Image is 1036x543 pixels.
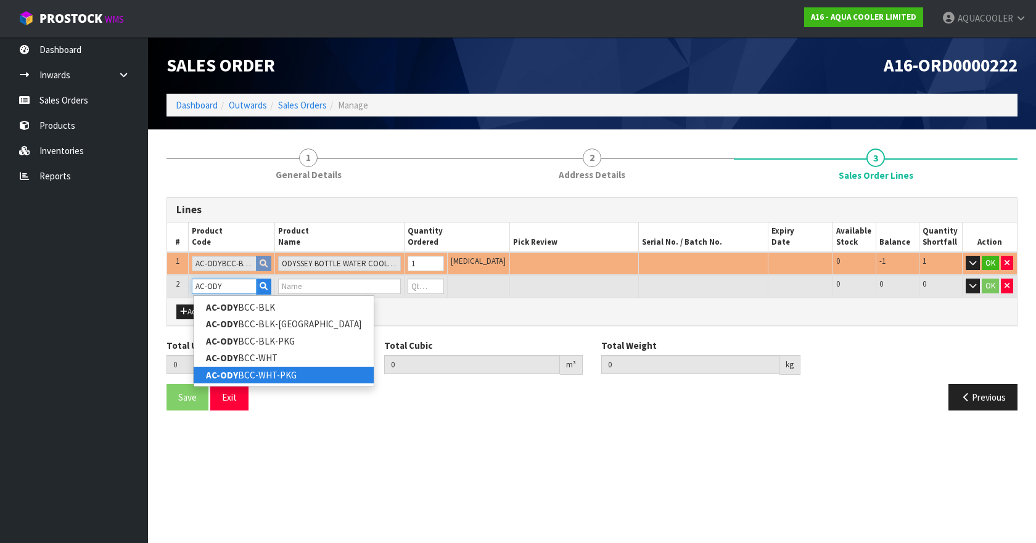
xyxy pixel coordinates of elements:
a: AC-ODYBCC-WHT [194,349,374,366]
span: 1 [299,149,318,167]
th: Action [962,223,1017,252]
span: AQUACOOLER [958,12,1013,24]
span: 1 [923,256,926,266]
label: Total Cubic [384,339,432,352]
button: OK [982,279,999,293]
input: Qty Ordered [408,256,444,271]
th: Product Code [189,223,275,252]
a: Sales Orders [278,99,327,111]
th: Expiry Date [768,223,833,252]
span: ProStock [39,10,102,27]
span: 3 [866,149,885,167]
span: 0 [923,279,926,289]
span: Sales Order Lines [839,169,913,182]
th: Balance [876,223,919,252]
span: 0 [879,279,883,289]
th: Quantity Shortfall [919,223,962,252]
input: Code [192,256,257,271]
span: -1 [879,256,886,266]
th: Pick Review [509,223,639,252]
button: Add Line [176,304,220,319]
th: Quantity Ordered [405,223,509,252]
span: 2 [583,149,601,167]
strong: AC-ODY [206,369,238,381]
strong: AC-ODY [206,318,238,330]
label: Total Units [166,339,214,352]
button: Previous [948,384,1017,410]
input: Name [278,279,401,294]
strong: A16 - AQUA COOLER LIMITED [811,12,916,22]
span: Sales Order Lines [166,188,1017,420]
span: 2 [176,279,179,289]
h3: Lines [176,204,1008,216]
div: m³ [560,355,583,375]
div: kg [779,355,800,375]
a: Dashboard [176,99,218,111]
input: Total Cubic [384,355,561,374]
span: Sales Order [166,54,275,76]
strong: AC-ODY [206,301,238,313]
th: Product Name [275,223,405,252]
a: AC-ODYBCC-BLK-[GEOGRAPHIC_DATA] [194,316,374,332]
strong: AC-ODY [206,335,238,347]
small: WMS [105,14,124,25]
span: 0 [836,279,840,289]
input: Qty Ordered [408,279,444,294]
span: Save [178,391,197,403]
span: 0 [836,256,840,266]
input: Name [278,256,401,271]
label: Total Weight [601,339,657,352]
span: Manage [338,99,368,111]
a: AC-ODYBCC-BLK [194,299,374,316]
button: Save [166,384,208,410]
a: Outwards [229,99,267,111]
a: AC-ODYBCC-WHT-PKG [194,367,374,383]
span: General Details [276,168,342,181]
input: Code [192,279,257,294]
strong: AC-ODY [206,352,238,364]
img: cube-alt.png [18,10,34,26]
span: Address Details [559,168,625,181]
button: Exit [210,384,249,410]
span: A16-ORD0000222 [884,54,1017,76]
a: AC-ODYBCC-BLK-PKG [194,333,374,349]
input: Total Weight [601,355,779,374]
th: Serial No. / Batch No. [639,223,768,252]
button: OK [982,256,999,271]
span: [MEDICAL_DATA] [451,256,506,266]
span: 1 [176,256,179,266]
th: # [167,223,189,252]
input: Total Units [166,355,337,374]
th: Available Stock [833,223,876,252]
